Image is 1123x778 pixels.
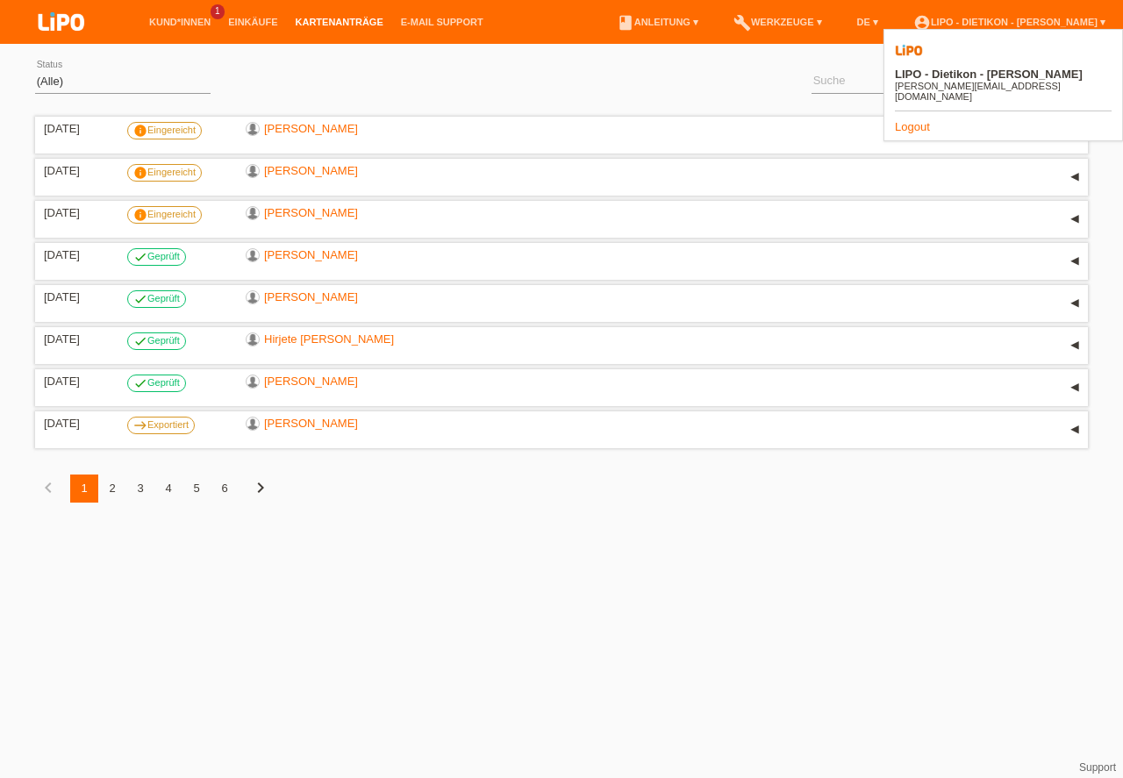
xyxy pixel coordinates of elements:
[1079,761,1116,774] a: Support
[287,17,392,27] a: Kartenanträge
[913,14,931,32] i: account_circle
[1062,290,1088,317] div: auf-/zuklappen
[211,4,225,19] span: 1
[1062,248,1088,275] div: auf-/zuklappen
[127,206,202,224] label: Eingereicht
[133,208,147,222] i: info
[1062,417,1088,443] div: auf-/zuklappen
[250,477,271,498] i: chevron_right
[1062,332,1088,359] div: auf-/zuklappen
[264,206,358,219] a: [PERSON_NAME]
[1062,206,1088,232] div: auf-/zuklappen
[133,376,147,390] i: check
[182,475,211,503] div: 5
[264,248,358,261] a: [PERSON_NAME]
[127,375,186,392] label: Geprüft
[140,17,219,27] a: Kund*innen
[133,292,147,306] i: check
[392,17,492,27] a: E-Mail Support
[98,475,126,503] div: 2
[127,164,202,182] label: Eingereicht
[18,36,105,49] a: LIPO pay
[44,122,114,135] div: [DATE]
[127,248,186,266] label: Geprüft
[895,68,1083,81] b: LIPO - Dietikon - [PERSON_NAME]
[127,332,186,350] label: Geprüft
[264,164,358,177] a: [PERSON_NAME]
[219,17,286,27] a: Einkäufe
[44,375,114,388] div: [DATE]
[133,418,147,432] i: east
[133,124,147,138] i: info
[154,475,182,503] div: 4
[44,206,114,219] div: [DATE]
[895,120,930,133] a: Logout
[127,417,195,434] label: Exportiert
[211,475,239,503] div: 6
[44,248,114,261] div: [DATE]
[44,164,114,177] div: [DATE]
[608,17,707,27] a: bookAnleitung ▾
[264,332,394,346] a: Hirjete [PERSON_NAME]
[44,417,114,430] div: [DATE]
[70,475,98,503] div: 1
[127,122,202,139] label: Eingereicht
[617,14,634,32] i: book
[127,290,186,308] label: Geprüft
[1062,164,1088,190] div: auf-/zuklappen
[133,334,147,348] i: check
[133,250,147,264] i: check
[895,81,1112,102] div: [PERSON_NAME][EMAIL_ADDRESS][DOMAIN_NAME]
[38,477,59,498] i: chevron_left
[264,375,358,388] a: [PERSON_NAME]
[733,14,751,32] i: build
[1062,122,1088,148] div: auf-/zuklappen
[44,290,114,303] div: [DATE]
[44,332,114,346] div: [DATE]
[895,37,923,65] img: 39073_square.png
[1062,375,1088,401] div: auf-/zuklappen
[725,17,831,27] a: buildWerkzeuge ▾
[848,17,887,27] a: DE ▾
[905,17,1114,27] a: account_circleLIPO - Dietikon - [PERSON_NAME] ▾
[126,475,154,503] div: 3
[133,166,147,180] i: info
[264,417,358,430] a: [PERSON_NAME]
[264,290,358,303] a: [PERSON_NAME]
[264,122,358,135] a: [PERSON_NAME]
